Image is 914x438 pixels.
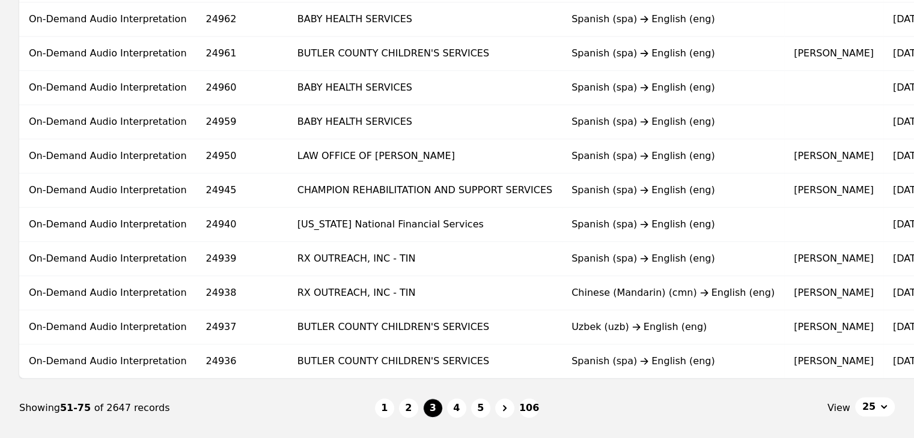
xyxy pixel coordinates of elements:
[571,115,775,129] div: Spanish (spa) English (eng)
[19,105,197,139] td: On-Demand Audio Interpretation
[571,183,775,197] div: Spanish (spa) English (eng)
[288,173,562,208] td: CHAMPION REHABILITATION AND SUPPORT SERVICES
[19,401,375,415] div: Showing of 2647 records
[471,398,490,418] button: 5
[19,310,197,344] td: On-Demand Audio Interpretation
[375,398,394,418] button: 1
[197,37,288,71] td: 24961
[571,149,775,163] div: Spanish (spa) English (eng)
[827,401,850,415] span: View
[784,173,883,208] td: [PERSON_NAME]
[784,344,883,379] td: [PERSON_NAME]
[288,208,562,242] td: [US_STATE] National Financial Services
[288,2,562,37] td: BABY HEALTH SERVICES
[855,397,895,416] button: 25
[197,310,288,344] td: 24937
[288,105,562,139] td: BABY HEALTH SERVICES
[19,2,197,37] td: On-Demand Audio Interpretation
[784,37,883,71] td: [PERSON_NAME]
[571,12,775,26] div: Spanish (spa) English (eng)
[399,398,418,418] button: 2
[19,379,895,437] nav: Page navigation
[288,310,562,344] td: BUTLER COUNTY CHILDREN'S SERVICES
[197,208,288,242] td: 24940
[288,71,562,105] td: BABY HEALTH SERVICES
[19,37,197,71] td: On-Demand Audio Interpretation
[19,208,197,242] td: On-Demand Audio Interpretation
[197,71,288,105] td: 24960
[571,354,775,368] div: Spanish (spa) English (eng)
[197,276,288,310] td: 24938
[288,344,562,379] td: BUTLER COUNTY CHILDREN'S SERVICES
[288,37,562,71] td: BUTLER COUNTY CHILDREN'S SERVICES
[197,139,288,173] td: 24950
[19,276,197,310] td: On-Demand Audio Interpretation
[288,242,562,276] td: RX OUTREACH, INC - TIN
[19,139,197,173] td: On-Demand Audio Interpretation
[19,242,197,276] td: On-Demand Audio Interpretation
[60,402,94,413] span: 51-75
[571,286,775,300] div: Chinese (Mandarin) (cmn) English (eng)
[784,139,883,173] td: [PERSON_NAME]
[519,398,539,418] button: 106
[571,320,775,334] div: Uzbek (uzb) English (eng)
[571,46,775,61] div: Spanish (spa) English (eng)
[288,276,562,310] td: RX OUTREACH, INC - TIN
[571,80,775,95] div: Spanish (spa) English (eng)
[571,217,775,232] div: Spanish (spa) English (eng)
[571,251,775,266] div: Spanish (spa) English (eng)
[288,139,562,173] td: LAW OFFICE OF [PERSON_NAME]
[197,2,288,37] td: 24962
[784,242,883,276] td: [PERSON_NAME]
[862,400,876,414] span: 25
[197,344,288,379] td: 24936
[197,105,288,139] td: 24959
[784,276,883,310] td: [PERSON_NAME]
[197,173,288,208] td: 24945
[447,398,466,418] button: 4
[19,173,197,208] td: On-Demand Audio Interpretation
[197,242,288,276] td: 24939
[19,71,197,105] td: On-Demand Audio Interpretation
[784,310,883,344] td: [PERSON_NAME]
[19,344,197,379] td: On-Demand Audio Interpretation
